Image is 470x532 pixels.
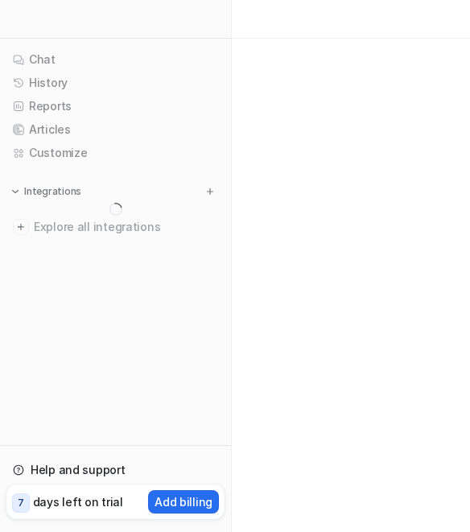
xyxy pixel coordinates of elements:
img: menu_add.svg [204,186,216,197]
img: expand menu [10,186,21,197]
p: 7 [18,496,24,510]
p: Integrations [24,185,81,198]
span: Explore all integrations [34,214,218,240]
button: Add billing [148,490,219,513]
a: Help and support [6,459,225,481]
a: Articles [6,118,225,141]
p: Add billing [155,493,212,510]
a: Customize [6,142,225,164]
p: days left on trial [33,493,123,510]
a: Reports [6,95,225,118]
a: Chat [6,48,225,71]
a: Explore all integrations [6,216,225,238]
img: explore all integrations [13,219,29,235]
button: Integrations [6,184,86,200]
a: History [6,72,225,94]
